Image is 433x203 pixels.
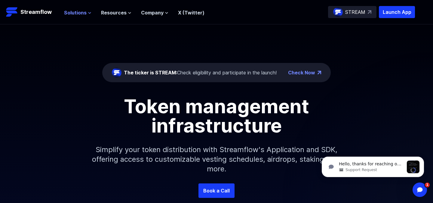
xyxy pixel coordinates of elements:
[81,97,352,135] h1: Token management infrastructure
[124,69,277,76] div: Check eligibility and participate in the launch!
[318,71,321,74] img: top-right-arrow.png
[141,9,164,16] span: Company
[112,68,121,77] img: streamflow-logo-circle.png
[178,10,204,16] a: X (Twitter)
[198,183,235,198] a: Book a Call
[64,9,87,16] span: Solutions
[333,7,343,17] img: streamflow-logo-circle.png
[288,69,315,76] a: Check Now
[124,70,177,76] span: The ticker is STREAM:
[141,9,168,16] button: Company
[345,8,365,16] p: STREAM
[6,6,18,18] img: Streamflow Logo
[6,6,58,18] a: Streamflow
[101,9,127,16] span: Resources
[328,6,376,18] a: STREAM
[87,135,346,183] p: Simplify your token distribution with Streamflow's Application and SDK, offering access to custom...
[413,183,427,197] iframe: Intercom live chat
[425,183,430,187] span: 1
[368,10,371,14] img: top-right-arrow.svg
[101,9,131,16] button: Resources
[20,8,52,16] p: Streamflow
[379,6,415,18] button: Launch App
[313,145,433,187] iframe: Intercom notifications message
[64,9,91,16] button: Solutions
